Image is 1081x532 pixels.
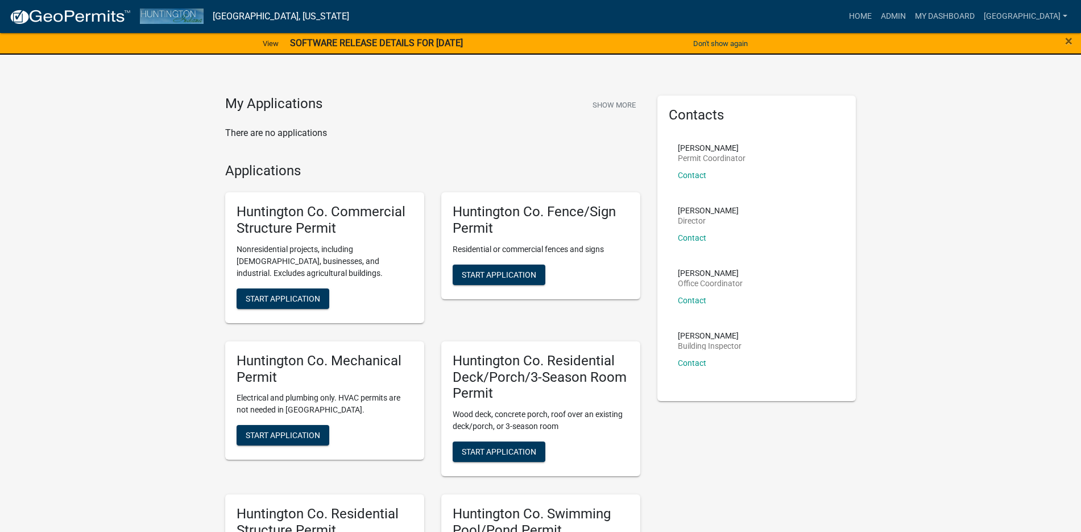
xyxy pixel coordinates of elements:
[1065,34,1072,48] button: Close
[237,392,413,416] p: Electrical and plumbing only. HVAC permits are not needed in [GEOGRAPHIC_DATA].
[258,34,283,53] a: View
[678,171,706,180] a: Contact
[844,6,876,27] a: Home
[453,265,545,285] button: Start Application
[453,204,629,237] h5: Huntington Co. Fence/Sign Permit
[225,96,322,113] h4: My Applications
[246,431,320,440] span: Start Application
[588,96,640,114] button: Show More
[678,332,742,340] p: [PERSON_NAME]
[237,204,413,237] h5: Huntington Co. Commercial Structure Permit
[237,425,329,446] button: Start Application
[140,9,204,24] img: Huntington County, Indiana
[462,447,536,456] span: Start Application
[678,154,745,162] p: Permit Coordinator
[453,244,629,255] p: Residential or commercial fences and signs
[669,107,845,123] h5: Contacts
[876,6,910,27] a: Admin
[213,7,349,26] a: [GEOGRAPHIC_DATA], [US_STATE]
[678,342,742,350] p: Building Inspector
[453,353,629,402] h5: Huntington Co. Residential Deck/Porch/3-Season Room Permit
[237,288,329,309] button: Start Application
[225,163,640,179] h4: Applications
[290,38,463,48] strong: SOFTWARE RELEASE DETAILS FOR [DATE]
[237,244,413,279] p: Nonresidential projects, including [DEMOGRAPHIC_DATA], businesses, and industrial. Excludes agric...
[453,442,545,462] button: Start Application
[225,126,640,140] p: There are no applications
[237,353,413,386] h5: Huntington Co. Mechanical Permit
[678,144,745,152] p: [PERSON_NAME]
[678,233,706,242] a: Contact
[689,34,752,53] button: Don't show again
[462,270,536,279] span: Start Application
[910,6,979,27] a: My Dashboard
[678,207,739,215] p: [PERSON_NAME]
[678,358,706,368] a: Contact
[1065,33,1072,49] span: ×
[246,294,320,303] span: Start Application
[678,269,743,277] p: [PERSON_NAME]
[678,217,739,225] p: Director
[979,6,1072,27] a: [GEOGRAPHIC_DATA]
[678,296,706,305] a: Contact
[453,409,629,432] p: Wood deck, concrete porch, roof over an existing deck/porch, or 3-season room
[678,279,743,287] p: Office Coordinator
